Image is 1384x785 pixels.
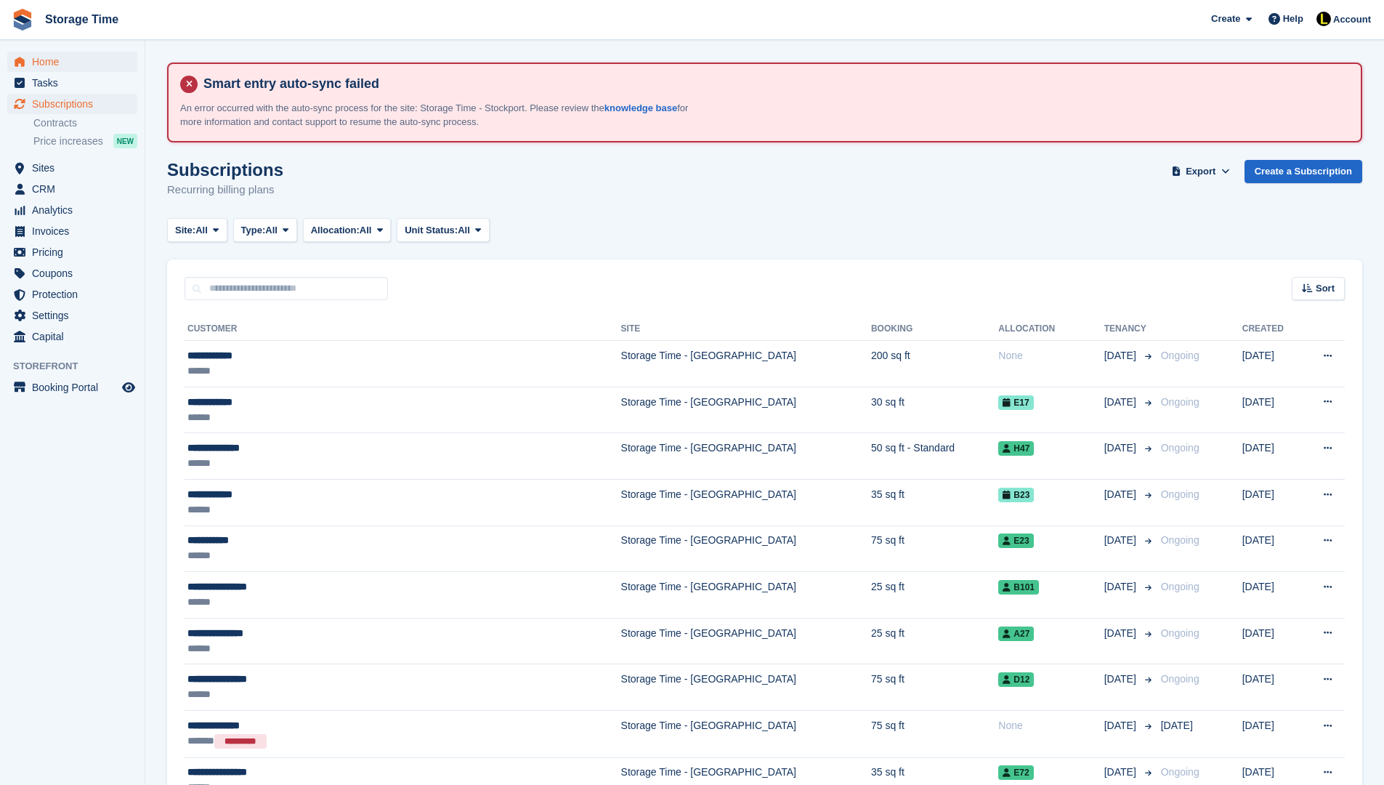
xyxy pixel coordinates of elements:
[1104,718,1139,733] span: [DATE]
[1104,672,1139,687] span: [DATE]
[32,52,119,72] span: Home
[1104,579,1139,595] span: [DATE]
[1104,487,1139,502] span: [DATE]
[7,377,137,398] a: menu
[32,242,119,262] span: Pricing
[7,94,137,114] a: menu
[1242,433,1301,480] td: [DATE]
[604,102,677,113] a: knowledge base
[871,479,998,526] td: 35 sq ft
[871,618,998,664] td: 25 sq ft
[621,526,871,572] td: Storage Time - [GEOGRAPHIC_DATA]
[113,134,137,148] div: NEW
[7,200,137,220] a: menu
[1104,765,1139,780] span: [DATE]
[1104,626,1139,641] span: [DATE]
[998,441,1034,456] span: H47
[621,710,871,757] td: Storage Time - [GEOGRAPHIC_DATA]
[1104,533,1139,548] span: [DATE]
[39,7,124,31] a: Storage Time
[1242,664,1301,711] td: [DATE]
[998,672,1034,687] span: D12
[7,242,137,262] a: menu
[32,73,119,93] span: Tasks
[871,387,998,433] td: 30 sq ft
[1161,766,1199,778] span: Ongoing
[32,326,119,347] span: Capital
[120,379,137,396] a: Preview store
[33,133,137,149] a: Price increases NEW
[458,223,470,238] span: All
[621,433,871,480] td: Storage Time - [GEOGRAPHIC_DATA]
[1242,479,1301,526] td: [DATE]
[1161,350,1199,361] span: Ongoing
[7,73,137,93] a: menu
[1242,341,1301,387] td: [DATE]
[32,284,119,305] span: Protection
[180,101,689,129] p: An error occurred with the auto-sync process for the site: Storage Time - Stockport. Please revie...
[1161,720,1193,731] span: [DATE]
[32,305,119,326] span: Settings
[1186,164,1215,179] span: Export
[998,395,1033,410] span: E17
[998,718,1104,733] div: None
[7,263,137,283] a: menu
[167,182,283,198] p: Recurring billing plans
[871,664,998,711] td: 75 sq ft
[1161,627,1199,639] span: Ongoing
[12,9,33,31] img: stora-icon-8386f47178a22dfd0bd8f6a31ec36ba5ce8667c1dd55bd0f319d3a0aa187defe.svg
[998,488,1034,502] span: B23
[871,318,998,341] th: Booking
[32,94,119,114] span: Subscriptions
[1104,318,1155,341] th: Tenancy
[998,534,1033,548] span: E23
[360,223,372,238] span: All
[1169,160,1233,184] button: Export
[1104,395,1139,410] span: [DATE]
[1242,618,1301,664] td: [DATE]
[185,318,621,341] th: Customer
[871,526,998,572] td: 75 sq ft
[233,218,297,242] button: Type: All
[1161,673,1199,685] span: Ongoing
[621,318,871,341] th: Site
[1283,12,1303,26] span: Help
[871,341,998,387] td: 200 sq ft
[998,765,1033,780] span: E72
[32,221,119,241] span: Invoices
[33,134,103,148] span: Price increases
[265,223,278,238] span: All
[1316,281,1335,296] span: Sort
[621,387,871,433] td: Storage Time - [GEOGRAPHIC_DATA]
[1161,488,1199,500] span: Ongoing
[167,160,283,180] h1: Subscriptions
[1242,387,1301,433] td: [DATE]
[1104,440,1139,456] span: [DATE]
[1104,348,1139,363] span: [DATE]
[871,710,998,757] td: 75 sq ft
[998,580,1039,595] span: B101
[1333,12,1371,27] span: Account
[32,179,119,199] span: CRM
[1161,534,1199,546] span: Ongoing
[621,618,871,664] td: Storage Time - [GEOGRAPHIC_DATA]
[7,326,137,347] a: menu
[998,627,1034,641] span: A27
[1161,442,1199,454] span: Ongoing
[195,223,208,238] span: All
[311,223,360,238] span: Allocation:
[1242,710,1301,757] td: [DATE]
[32,200,119,220] span: Analytics
[7,221,137,241] a: menu
[1211,12,1240,26] span: Create
[198,76,1349,92] h4: Smart entry auto-sync failed
[1161,396,1199,408] span: Ongoing
[405,223,458,238] span: Unit Status:
[167,218,227,242] button: Site: All
[7,158,137,178] a: menu
[7,179,137,199] a: menu
[13,359,145,374] span: Storefront
[175,223,195,238] span: Site:
[32,158,119,178] span: Sites
[1316,12,1331,26] img: Laaibah Sarwar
